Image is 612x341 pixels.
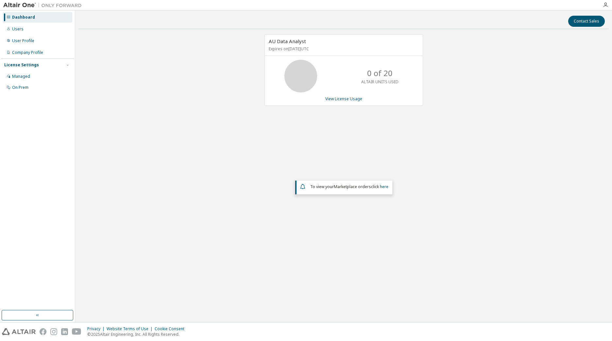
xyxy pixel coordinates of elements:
div: Website Terms of Use [107,326,155,332]
div: On Prem [12,85,28,90]
span: AU Data Analyst [269,38,306,44]
em: Marketplace orders [334,184,371,189]
div: Managed [12,74,30,79]
p: 0 of 20 [367,68,393,79]
p: © 2025 Altair Engineering, Inc. All Rights Reserved. [87,332,188,337]
img: linkedin.svg [61,328,68,335]
div: License Settings [4,62,39,68]
div: Company Profile [12,50,43,55]
a: View License Usage [325,96,362,102]
img: facebook.svg [40,328,46,335]
p: Expires on [DATE] UTC [269,46,417,52]
div: Cookie Consent [155,326,188,332]
button: Contact Sales [568,16,605,27]
img: Altair One [3,2,85,8]
a: here [380,184,388,189]
div: Users [12,26,24,32]
div: Dashboard [12,15,35,20]
img: altair_logo.svg [2,328,36,335]
img: youtube.svg [72,328,81,335]
span: To view your click [310,184,388,189]
div: User Profile [12,38,34,43]
p: ALTAIR UNITS USED [361,79,399,85]
div: Privacy [87,326,107,332]
img: instagram.svg [50,328,57,335]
